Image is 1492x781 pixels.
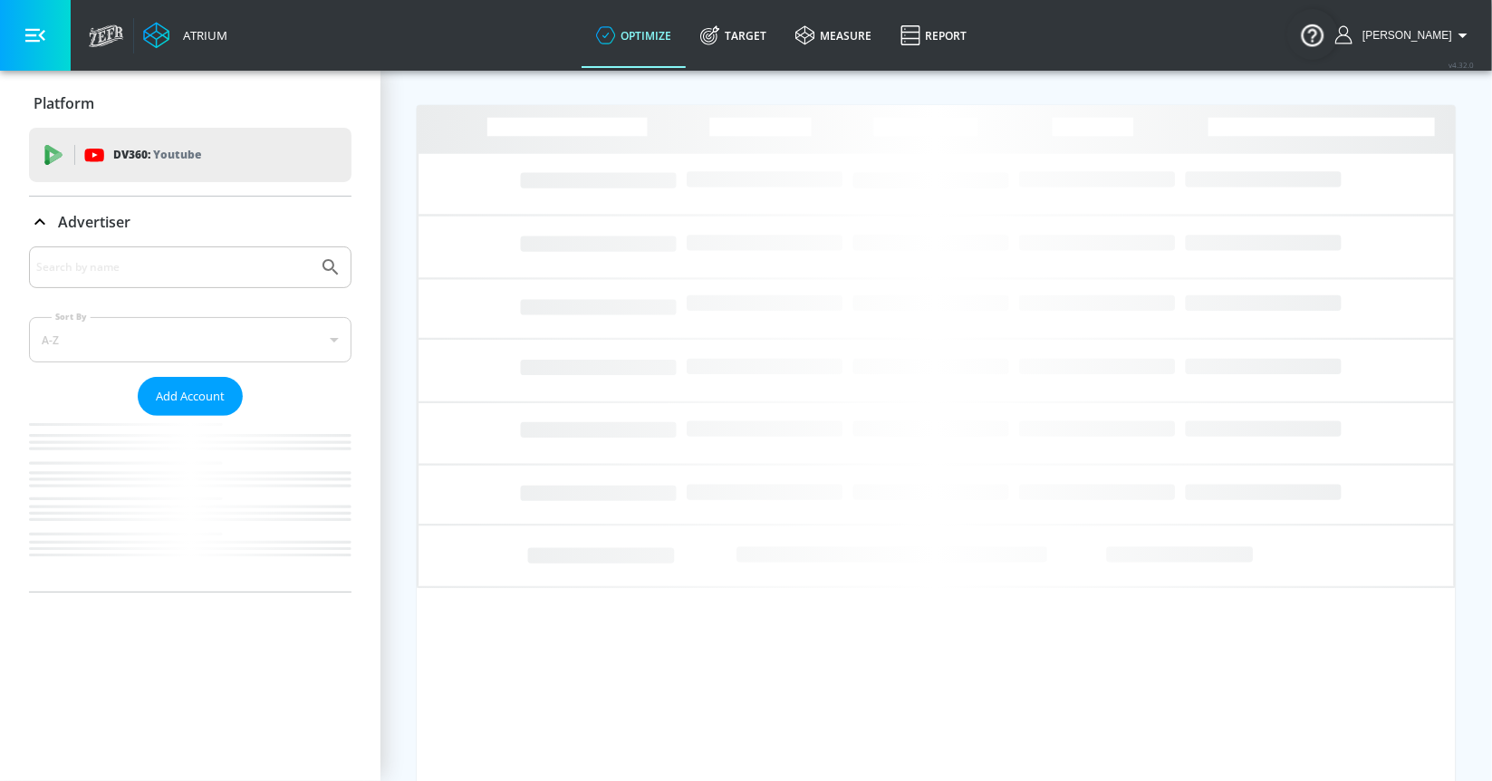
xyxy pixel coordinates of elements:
button: [PERSON_NAME] [1335,24,1474,46]
nav: list of Advertiser [29,416,351,592]
a: Target [686,3,781,68]
span: login as: rebecca.streightiff@zefr.com [1355,29,1452,42]
span: v 4.32.0 [1449,60,1474,70]
span: Add Account [156,386,225,407]
a: Atrium [143,22,227,49]
p: Advertiser [58,212,130,232]
div: Atrium [176,27,227,43]
p: Platform [34,93,94,113]
div: Advertiser [29,246,351,592]
a: measure [781,3,886,68]
button: Open Resource Center [1287,9,1338,60]
button: Add Account [138,377,243,416]
a: optimize [582,3,686,68]
label: Sort By [52,311,91,323]
div: Platform [29,78,351,129]
div: Advertiser [29,197,351,247]
input: Search by name [36,256,311,279]
div: A-Z [29,317,351,362]
p: DV360: [113,145,201,165]
p: Youtube [153,145,201,164]
div: DV360: Youtube [29,128,351,182]
a: Report [886,3,981,68]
